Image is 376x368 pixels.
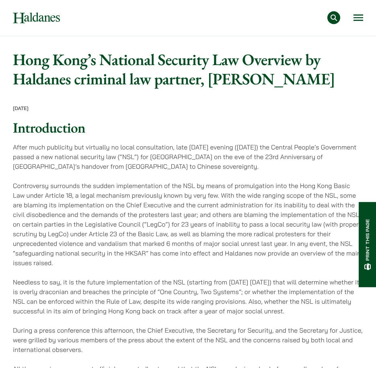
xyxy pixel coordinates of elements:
[353,14,363,21] button: Open menu
[13,142,363,171] p: After much publicity but virtually no local consultation, late [DATE] evening ([DATE]) the Centra...
[13,119,363,137] h2: Introduction
[13,50,363,88] h1: Hong Kong’s National Security Law Overview by Haldanes criminal law partner, [PERSON_NAME]
[13,181,363,268] p: Controversy surrounds the sudden implementation of the NSL by means of promulgation into the Hong...
[13,325,363,354] p: During a press conference this afternoon, the Chief Executive, the Secretary for Security, and th...
[327,11,340,24] button: Search
[13,277,363,316] p: Needless to say, it is the future implementation of the NSL (starting from [DATE] [DATE]) that wi...
[13,106,29,112] time: [DATE]
[13,12,60,23] img: Logo of Haldanes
